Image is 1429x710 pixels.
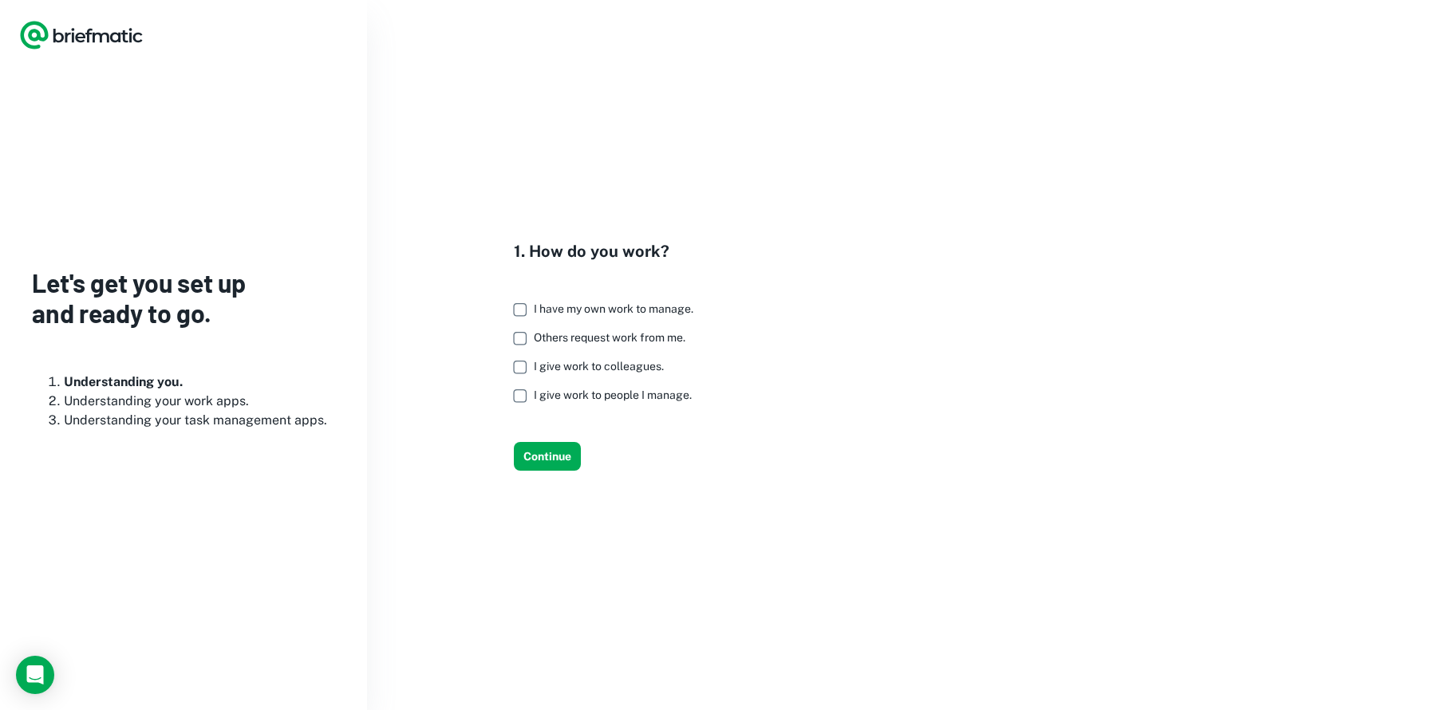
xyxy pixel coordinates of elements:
[514,442,581,471] button: Continue
[16,656,54,694] div: Load Chat
[534,360,664,373] span: I give work to colleagues.
[64,392,335,411] li: Understanding your work apps.
[32,267,335,329] h3: Let's get you set up and ready to go.
[64,374,183,389] b: Understanding you.
[534,331,685,344] span: Others request work from me.
[64,411,335,430] li: Understanding your task management apps.
[534,302,693,315] span: I have my own work to manage.
[19,19,144,51] a: Logo
[534,389,692,401] span: I give work to people I manage.
[514,239,706,263] h4: 1. How do you work?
